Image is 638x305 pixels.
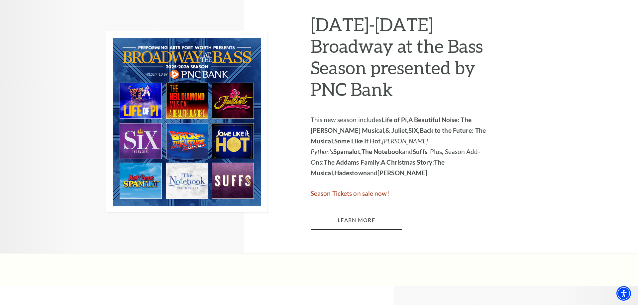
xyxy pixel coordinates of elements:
strong: SIX [408,126,418,134]
a: Learn More 2025-2026 Broadway at the Bass Season presented by PNC Bank [311,211,402,229]
h2: [DATE]-[DATE] Broadway at the Bass Season presented by PNC Bank [311,14,488,105]
strong: Life of Pi [381,116,407,123]
strong: & Juliet [385,126,407,134]
span: Season Tickets on sale now! [311,190,389,197]
strong: Spamalot [333,148,360,155]
em: [PERSON_NAME] Python’s [311,137,428,155]
img: 2025-2026 Broadway at the Bass Season presented by PNC Bank [106,31,267,212]
strong: A Christmas Story [381,158,432,166]
strong: Suffs [413,148,427,155]
strong: Hadestown [334,169,367,177]
strong: The Notebook [362,148,402,155]
strong: [PERSON_NAME] [377,169,427,177]
div: Accessibility Menu [616,286,631,301]
strong: Some Like It Hot [334,137,381,145]
p: This new season includes , , , , , , , and . Plus, Season Add-Ons: , : , and . [311,114,488,178]
strong: The Addams Family [324,158,379,166]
